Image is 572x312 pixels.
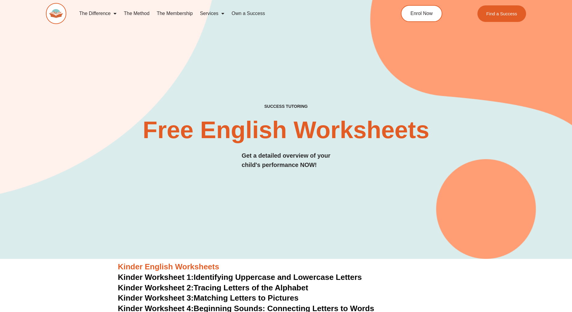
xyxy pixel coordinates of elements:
span: Enrol Now [410,11,433,16]
a: Kinder Worksheet 3:Matching Letters to Pictures [118,293,299,302]
a: Kinder Worksheet 1:Identifying Uppercase and Lowercase Letters [118,273,362,282]
a: The Difference [76,7,120,20]
h2: Free English Worksheets​ [128,118,445,142]
span: Kinder Worksheet 1: [118,273,194,282]
a: Find a Success [477,5,526,22]
span: Find a Success [486,11,517,16]
span: Kinder Worksheet 2: [118,283,194,292]
span: Kinder Worksheet 3: [118,293,194,302]
a: Own a Success [228,7,268,20]
a: Services [196,7,228,20]
a: The Method [120,7,153,20]
h4: SUCCESS TUTORING​ [215,104,357,109]
h3: Get a detailed overview of your child's performance NOW! [242,151,331,170]
a: The Membership [153,7,196,20]
nav: Menu [76,7,374,20]
a: Kinder Worksheet 2:Tracing Letters of the Alphabet [118,283,308,292]
a: Enrol Now [401,5,442,22]
h3: Kinder English Worksheets [118,262,454,272]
